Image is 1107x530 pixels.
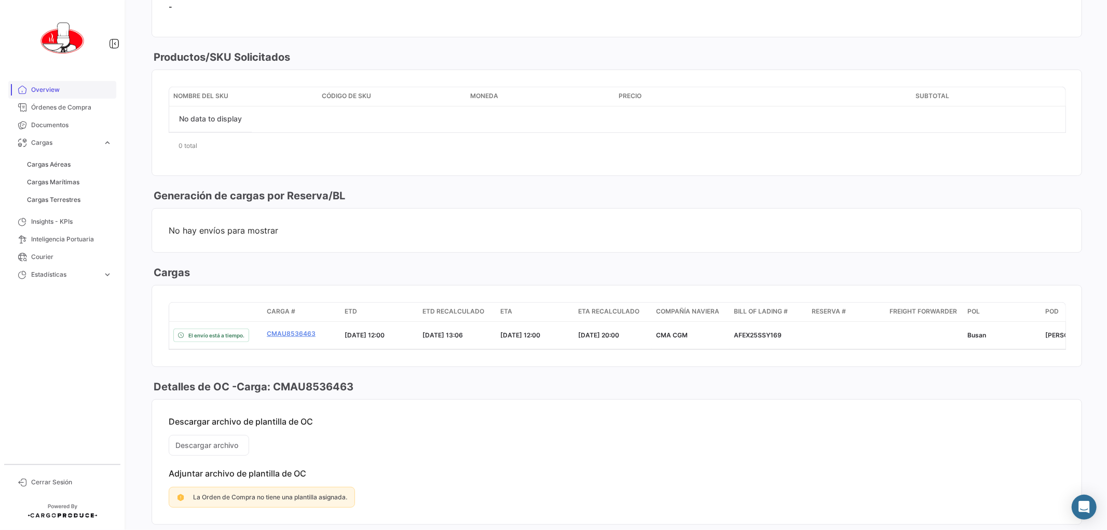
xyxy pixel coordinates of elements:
div: 0 total [169,133,1065,159]
a: Overview [8,81,116,99]
span: [DATE] 13:06 [422,331,463,339]
span: No hay envíos para mostrar [169,225,1065,236]
datatable-header-cell: Moneda [466,87,614,106]
span: Subtotal [915,91,949,101]
span: Documentos [31,120,112,130]
span: POD [1045,307,1059,316]
span: Bill of Lading # [734,307,788,316]
span: Inteligencia Portuaria [31,235,112,244]
a: Documentos [8,116,116,134]
span: CMA CGM [656,331,688,339]
span: Cargas [31,138,99,147]
span: ETD [345,307,357,316]
a: Cargas Marítimas [23,174,116,190]
span: Nombre del SKU [173,91,228,101]
a: Cargas Terrestres [23,192,116,208]
span: [DATE] 20:00 [578,331,619,339]
span: Cargas Terrestres [27,195,80,205]
div: No data to display [169,106,252,132]
span: ETA [500,307,512,316]
p: Descargar archivo de plantilla de OC [169,416,1065,427]
h3: Detalles de OC - Carga: CMAU8536463 [152,379,353,394]
span: Compañía naviera [656,307,719,316]
datatable-header-cell: Compañía naviera [652,303,730,321]
span: Cerrar Sesión [31,478,112,487]
datatable-header-cell: Nombre del SKU [169,87,318,106]
p: Adjuntar archivo de plantilla de OC [169,468,1065,479]
span: Freight Forwarder [890,307,957,316]
h3: Productos/SKU Solicitados [152,50,290,64]
datatable-header-cell: ETA [496,303,574,321]
span: El envío está a tiempo. [188,331,244,339]
div: Abrir Intercom Messenger [1072,495,1097,520]
a: Órdenes de Compra [8,99,116,116]
span: ETA Recalculado [578,307,639,316]
div: Busan [967,331,1037,340]
datatable-header-cell: POL [963,303,1041,321]
datatable-header-cell: ETD [340,303,418,321]
span: [DATE] 12:00 [345,331,385,339]
span: La Orden de Compra no tiene una plantilla asignada. [193,493,347,501]
span: Reserva # [812,307,846,316]
span: Insights - KPIs [31,217,112,226]
div: AFEX25SSY169 [734,331,803,340]
datatable-header-cell: Código de SKU [318,87,466,106]
span: Código de SKU [322,91,371,101]
h3: Cargas [152,265,190,280]
span: Cargas Marítimas [27,178,79,187]
h3: Generación de cargas por Reserva/BL [152,188,345,203]
datatable-header-cell: ETD Recalculado [418,303,496,321]
span: ETD Recalculado [422,307,484,316]
a: Inteligencia Portuaria [8,230,116,248]
span: Moneda [470,91,498,101]
datatable-header-cell: Reserva # [808,303,885,321]
span: Carga # [267,307,295,316]
a: CMAU8536463 [267,329,336,338]
datatable-header-cell: ETA Recalculado [574,303,652,321]
span: POL [967,307,980,316]
span: Precio [619,91,641,101]
a: Cargas Aéreas [23,157,116,172]
span: Overview [31,85,112,94]
a: Insights - KPIs [8,213,116,230]
datatable-header-cell: Freight Forwarder [885,303,963,321]
datatable-header-cell: Carga # [263,303,340,321]
span: Órdenes de Compra [31,103,112,112]
span: expand_more [103,138,112,147]
img: 0621d632-ab00-45ba-b411-ac9e9fb3f036.png [36,12,88,64]
span: [DATE] 12:00 [500,331,540,339]
span: Courier [31,252,112,262]
a: Courier [8,248,116,266]
span: Estadísticas [31,270,99,279]
span: expand_more [103,270,112,279]
datatable-header-cell: Bill of Lading # [730,303,808,321]
span: Cargas Aéreas [27,160,71,169]
span: - [169,2,172,12]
